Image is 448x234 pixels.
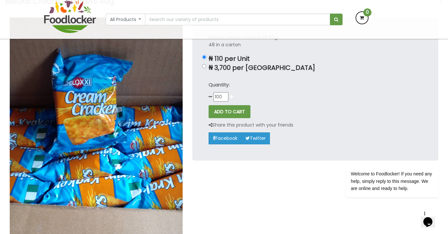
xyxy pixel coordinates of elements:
input: Search our variety of products [145,14,330,25]
a: Facebook [209,132,242,144]
p: Share this product with your friends [209,121,293,129]
iframe: chat widget [421,208,442,228]
p: ₦ 3,700 per [GEOGRAPHIC_DATA] [209,64,422,72]
iframe: chat widget [325,128,442,205]
p: Beloxxi cream crackers of 40g. 48 in a carton [209,34,422,49]
button: ADD TO CART [209,105,250,118]
p: ₦ 110 per Unit [209,55,422,62]
input: ₦ 110 per Unit [202,55,206,59]
button: All Products [106,14,146,25]
strong: Quantity: [209,82,230,88]
span: 0 [363,8,371,17]
input: ₦ 3,700 per [GEOGRAPHIC_DATA] [202,64,206,68]
a: Twitter [241,132,270,144]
